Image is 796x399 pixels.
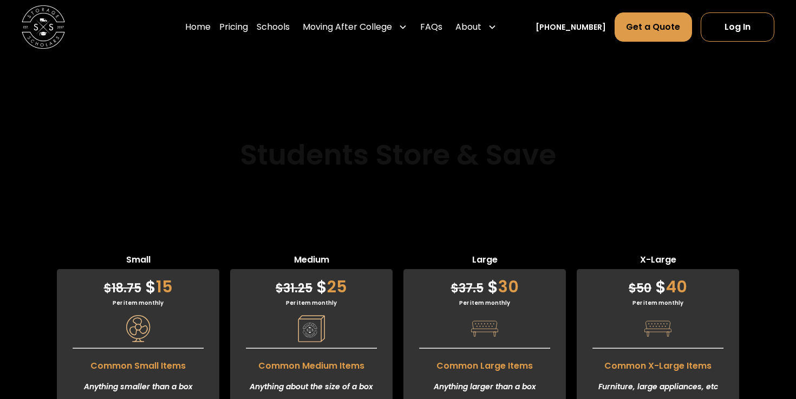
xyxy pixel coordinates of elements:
img: Storage Scholars main logo [22,5,65,49]
div: Per item monthly [57,299,219,307]
span: $ [145,275,156,298]
span: $ [487,275,498,298]
div: 30 [403,269,566,299]
span: Common Large Items [403,354,566,372]
span: $ [655,275,666,298]
div: About [455,21,481,34]
h2: Students Store & Save [240,138,556,172]
a: Schools [257,12,290,42]
span: Large [403,253,566,269]
img: Pricing Category Icon [471,315,498,342]
span: X-Large [577,253,739,269]
span: 31.25 [276,280,312,297]
img: Pricing Category Icon [298,315,325,342]
div: 40 [577,269,739,299]
span: $ [104,280,112,297]
span: 37.5 [451,280,484,297]
div: 25 [230,269,393,299]
div: Per item monthly [230,299,393,307]
div: 15 [57,269,219,299]
span: Common X-Large Items [577,354,739,372]
img: Pricing Category Icon [125,315,152,342]
img: Pricing Category Icon [644,315,671,342]
span: Small [57,253,219,269]
span: $ [451,280,459,297]
div: Moving After College [303,21,392,34]
span: 18.75 [104,280,141,297]
span: $ [629,280,636,297]
div: About [451,12,501,42]
span: Medium [230,253,393,269]
a: Log In [701,12,774,42]
span: Common Small Items [57,354,219,372]
a: Get a Quote [615,12,691,42]
span: $ [316,275,327,298]
div: Per item monthly [577,299,739,307]
span: 50 [629,280,651,297]
div: Per item monthly [403,299,566,307]
a: FAQs [420,12,442,42]
span: Common Medium Items [230,354,393,372]
span: $ [276,280,283,297]
div: Moving After College [298,12,412,42]
a: Home [185,12,211,42]
a: [PHONE_NUMBER] [536,22,606,33]
a: Pricing [219,12,248,42]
